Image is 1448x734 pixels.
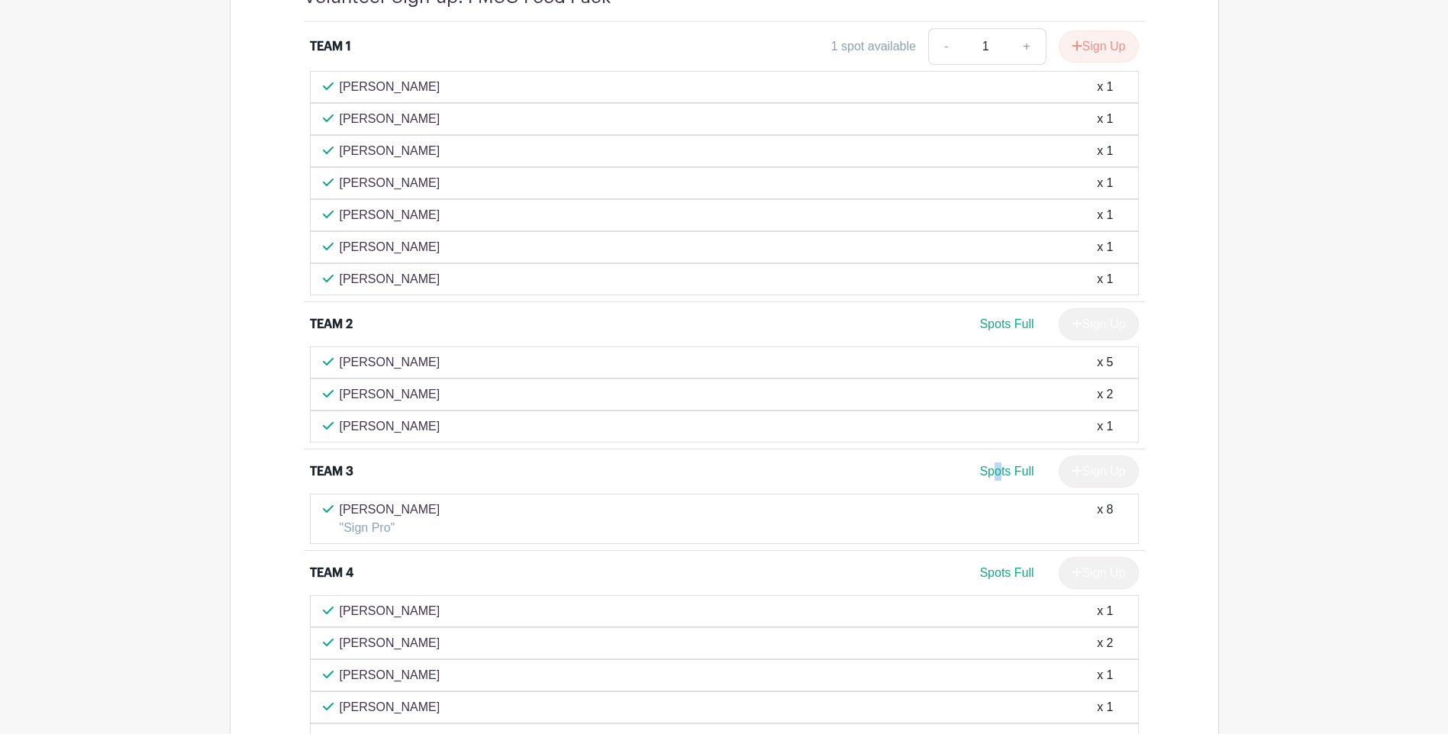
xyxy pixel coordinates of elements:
div: x 1 [1097,174,1113,192]
p: "Sign Pro" [340,519,440,537]
p: [PERSON_NAME] [340,353,440,372]
p: [PERSON_NAME] [340,174,440,192]
div: x 2 [1097,385,1113,404]
a: + [1008,28,1046,65]
p: [PERSON_NAME] [340,634,440,652]
div: x 1 [1097,666,1113,684]
p: [PERSON_NAME] [340,238,440,256]
p: [PERSON_NAME] [340,501,440,519]
p: [PERSON_NAME] [340,666,440,684]
div: x 1 [1097,270,1113,288]
div: x 1 [1097,698,1113,716]
a: - [928,28,963,65]
p: [PERSON_NAME] [340,602,440,620]
p: [PERSON_NAME] [340,417,440,436]
span: Spots Full [979,465,1034,478]
div: 1 spot available [831,37,916,56]
p: [PERSON_NAME] [340,142,440,160]
div: x 8 [1097,501,1113,537]
div: TEAM 3 [310,462,353,481]
span: Spots Full [979,317,1034,330]
p: [PERSON_NAME] [340,110,440,128]
div: TEAM 2 [310,315,353,333]
div: x 1 [1097,602,1113,620]
div: x 1 [1097,238,1113,256]
div: TEAM 4 [310,564,353,582]
div: x 2 [1097,634,1113,652]
div: x 1 [1097,206,1113,224]
button: Sign Up [1059,31,1139,63]
p: [PERSON_NAME] [340,78,440,96]
div: TEAM 1 [310,37,351,56]
div: x 1 [1097,110,1113,128]
p: [PERSON_NAME] [340,698,440,716]
p: [PERSON_NAME] [340,270,440,288]
div: x 1 [1097,142,1113,160]
p: [PERSON_NAME] [340,206,440,224]
p: [PERSON_NAME] [340,385,440,404]
span: Spots Full [979,566,1034,579]
div: x 5 [1097,353,1113,372]
div: x 1 [1097,78,1113,96]
div: x 1 [1097,417,1113,436]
